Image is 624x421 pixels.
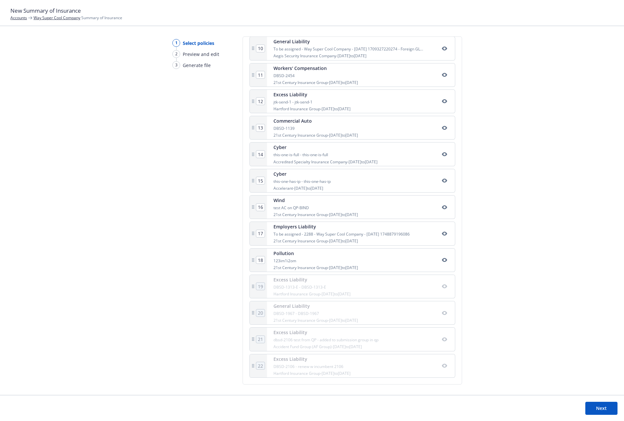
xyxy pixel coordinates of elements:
[249,89,455,113] div: Excess Liabilityjtk-send-1 - jtk-send-1Hartford Insurance Group-[DATE]to[DATE]
[273,371,351,376] div: Hartford Insurance Group - [DATE] to [DATE]
[249,248,455,272] div: Pollution123im1i2om21st Century Insurance Group-[DATE]to[DATE]
[183,40,214,47] span: Select policies
[273,197,358,204] div: Wind
[273,132,358,138] div: 21st Century Insurance Group - [DATE] to [DATE]
[273,159,378,165] div: Accredited Specialty Insurance Company - [DATE] to [DATE]
[10,15,27,20] a: Accounts
[273,356,351,362] div: Excess Liability
[249,275,455,298] div: Excess LiabilityDBSD-1313-E - DBSD-1313-EHartford Insurance Group-[DATE]to[DATE]
[273,311,358,316] div: DBSD-1967 - DBSD-1967
[273,291,351,297] div: Hartford Insurance Group - [DATE] to [DATE]
[273,258,358,264] div: 123im1i2om
[273,344,378,349] div: Accident Fund Group (AF Group) - [DATE] to [DATE]
[273,152,378,157] div: this-one-is-full - this-one-is-full
[249,63,455,87] div: Workers' CompensationDBSD-245421st Century Insurance Group-[DATE]to[DATE]
[249,222,455,245] div: Employers LiabilityTo be assigned - 2288 - Way Super Cool Company - [DATE] 174887919608621st Cent...
[249,354,455,378] div: Excess LiabilityDBSD-2106 - renew w incumbent 2106Hartford Insurance Group-[DATE]to[DATE]
[273,212,358,217] div: 21st Century Insurance Group - [DATE] to [DATE]
[249,116,455,140] div: Commercial AutoDBSD-113921st Century Insurance Group-[DATE]to[DATE]
[273,53,441,59] div: Aegis Security Insurance Company - [DATE] to [DATE]
[273,46,441,52] div: To be assigned - Way Super Cool Company - [DATE] 1709327220274 - Foreign GL [GEOGRAPHIC_DATA]
[172,39,180,47] div: 1
[273,65,358,72] div: Workers' Compensation
[249,195,455,219] div: Windtest AC on QP-BIND21st Century Insurance Group-[DATE]to[DATE]
[273,250,358,257] div: Pollution
[273,106,351,112] div: Hartford Insurance Group - [DATE] to [DATE]
[273,205,358,210] div: test AC on QP-BIND
[273,318,358,323] div: 21st Century Insurance Group - [DATE] to [DATE]
[273,364,351,369] div: DBSD-2106 - renew w incumbent 2106
[249,301,455,325] div: General LiabilityDBSD-1967 - DBSD-196721st Century Insurance Group-[DATE]to[DATE]
[273,303,358,309] div: General Liability
[33,15,80,20] a: Way Super Cool Company
[273,80,358,85] div: 21st Century Insurance Group - [DATE] to [DATE]
[585,402,617,415] button: Next
[273,231,410,237] div: To be assigned - 2288 - Way Super Cool Company - [DATE] 1748879196086
[249,327,455,351] div: Excess Liabilitydbsd-2106 test from QP - added to submission group in qpAccident Fund Group (AF G...
[249,169,455,193] div: Cyberthis-one-has-ip - this-one-has-ipAccelerant-[DATE]to[DATE]
[172,61,180,69] div: 3
[273,284,351,290] div: DBSD-1313-E - DBSD-1313-E
[273,38,441,45] div: General Liability
[273,170,331,177] div: Cyber
[273,73,358,78] div: DBSD-2454
[172,50,180,58] div: 2
[33,15,122,20] span: Summary of Insurance
[273,337,378,343] div: dbsd-2106 test from QP - added to submission group in qp
[273,238,410,244] div: 21st Century Insurance Group - [DATE] to [DATE]
[249,142,455,166] div: Cyberthis-one-is-full - this-one-is-fullAccredited Specialty Insurance Company-[DATE]to[DATE]
[273,185,331,191] div: Accelerant - [DATE] to [DATE]
[183,62,211,69] span: Generate file
[273,179,331,184] div: this-one-has-ip - this-one-has-ip
[273,126,358,131] div: DBSD-1139
[183,51,219,58] span: Preview and edit
[273,329,378,336] div: Excess Liability
[273,91,351,98] div: Excess Liability
[10,7,614,15] h1: New Summary of Insurance
[273,144,378,151] div: Cyber
[273,99,351,105] div: jtk-send-1 - jtk-send-1
[273,265,358,270] div: 21st Century Insurance Group - [DATE] to [DATE]
[273,276,351,283] div: Excess Liability
[273,223,410,230] div: Employers Liability
[273,117,358,124] div: Commercial Auto
[249,36,455,60] div: General LiabilityTo be assigned - Way Super Cool Company - [DATE] 1709327220274 - Foreign GL [GEO...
